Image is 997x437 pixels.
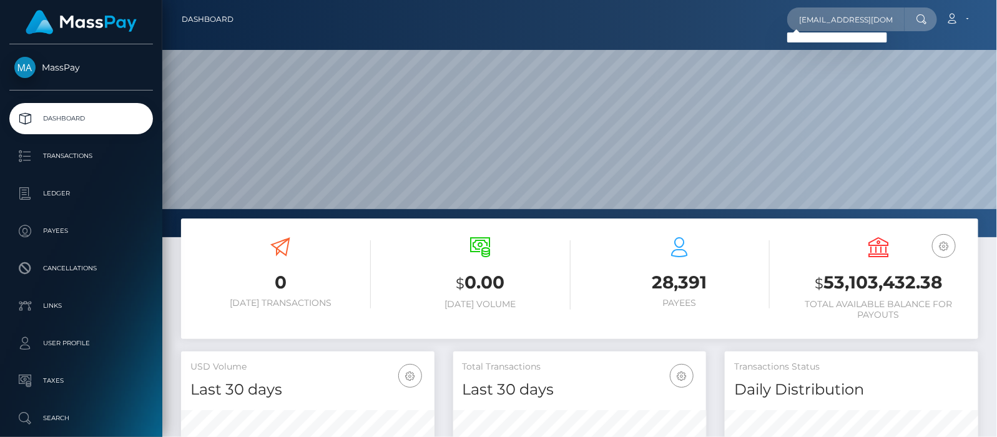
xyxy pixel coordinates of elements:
a: Payees [9,215,153,247]
a: Transactions [9,140,153,172]
h5: USD Volume [190,361,425,373]
a: Search [9,403,153,434]
h4: Daily Distribution [734,379,969,401]
small: $ [456,275,464,292]
a: Dashboard [182,6,233,32]
a: Ledger [9,178,153,209]
a: Links [9,290,153,322]
p: Search [14,409,148,428]
p: Dashboard [14,109,148,128]
h5: Transactions Status [734,361,969,373]
h4: Last 30 days [463,379,697,401]
p: Taxes [14,371,148,390]
p: Ledger [14,184,148,203]
small: $ [815,275,823,292]
p: Links [14,297,148,315]
p: Cancellations [14,259,148,278]
h4: Last 30 days [190,379,425,401]
h5: Total Transactions [463,361,697,373]
img: MassPay [14,57,36,78]
input: Search... [787,7,905,31]
h3: 0.00 [390,270,570,296]
h6: Payees [589,298,770,308]
a: Cancellations [9,253,153,284]
p: User Profile [14,334,148,353]
h6: Total Available Balance for Payouts [788,299,969,320]
a: Taxes [9,365,153,396]
h3: 28,391 [589,270,770,295]
p: Payees [14,222,148,240]
h3: 0 [190,270,371,295]
h6: [DATE] Volume [390,299,570,310]
span: MassPay [9,62,153,73]
img: MassPay Logo [26,10,137,34]
a: User Profile [9,328,153,359]
h3: 53,103,432.38 [788,270,969,296]
a: Dashboard [9,103,153,134]
h6: [DATE] Transactions [190,298,371,308]
p: Transactions [14,147,148,165]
